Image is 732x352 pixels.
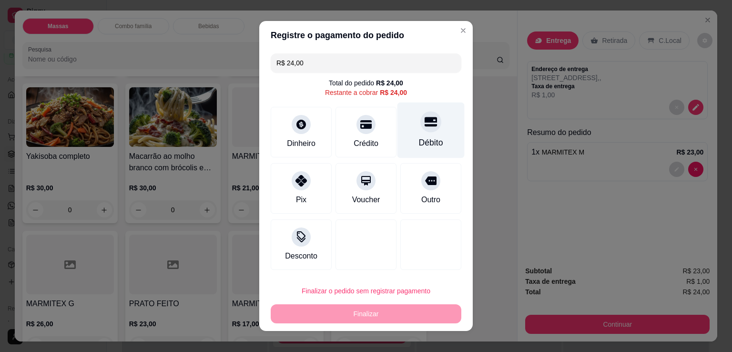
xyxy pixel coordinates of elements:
div: Desconto [285,250,317,262]
header: Registre o pagamento do pedido [259,21,473,50]
div: Outro [421,194,440,206]
div: Pix [296,194,306,206]
div: Voucher [352,194,380,206]
div: Dinheiro [287,138,315,149]
div: Restante a cobrar [325,88,407,97]
div: R$ 24,00 [376,78,403,88]
input: Ex.: hambúrguer de cordeiro [276,53,456,72]
div: Total do pedido [329,78,403,88]
div: Débito [419,136,443,149]
button: Close [456,23,471,38]
button: Finalizar o pedido sem registrar pagamento [271,281,461,300]
div: R$ 24,00 [380,88,407,97]
div: Crédito [354,138,378,149]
